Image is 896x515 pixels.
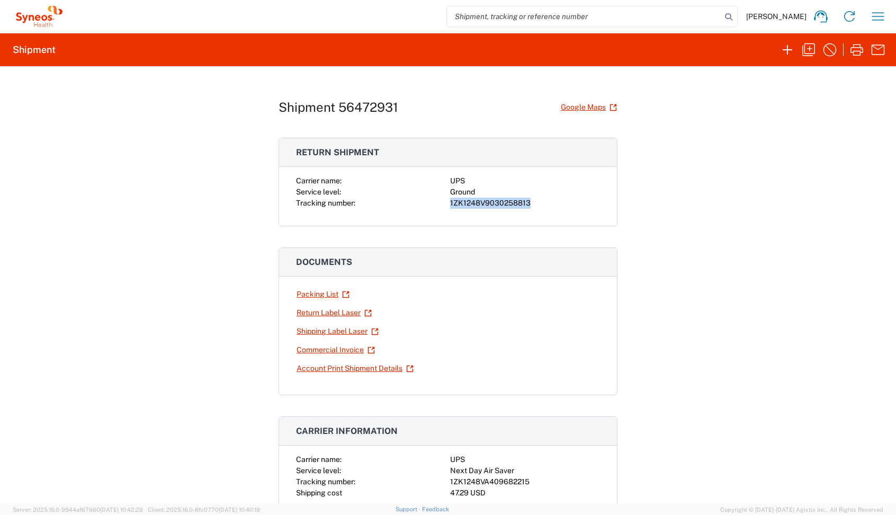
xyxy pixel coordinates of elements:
a: Packing List [296,285,350,304]
span: Service level: [296,466,341,475]
span: Return shipment [296,147,379,157]
h1: Shipment 56472931 [279,100,398,115]
h2: Shipment [13,43,56,56]
span: Carrier name: [296,176,342,185]
span: Service level: [296,188,341,196]
span: [PERSON_NAME] [746,12,807,21]
a: Account Print Shipment Details [296,359,414,378]
div: Next Day Air Saver [450,465,600,476]
span: Carrier information [296,426,398,436]
span: [DATE] 10:40:19 [219,507,260,513]
a: Commercial Invoice [296,341,375,359]
div: 47.29 USD [450,487,600,499]
a: Google Maps [560,98,617,117]
div: 1ZK1248V9030258813 [450,198,600,209]
a: Feedback [422,506,449,512]
a: Support [396,506,422,512]
input: Shipment, tracking or reference number [447,6,721,26]
span: Documents [296,257,352,267]
span: Tracking number: [296,477,355,486]
span: Carrier name: [296,455,342,464]
a: Shipping Label Laser [296,322,379,341]
div: UPS [450,175,600,187]
span: Client: 2025.16.0-8fc0770 [148,507,260,513]
a: Return Label Laser [296,304,372,322]
div: 1ZK1248VA409682215 [450,476,600,487]
span: Server: 2025.16.0-9544af67660 [13,507,143,513]
div: UPS [450,454,600,465]
span: [DATE] 10:42:29 [100,507,143,513]
span: Shipping cost [296,489,342,497]
div: Ground [450,187,600,198]
span: Tracking number: [296,199,355,207]
span: Copyright © [DATE]-[DATE] Agistix Inc., All Rights Reserved [720,505,883,514]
